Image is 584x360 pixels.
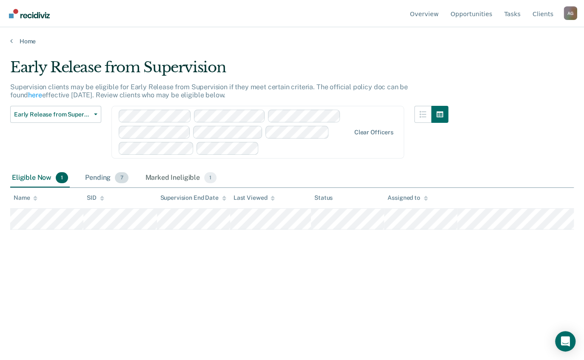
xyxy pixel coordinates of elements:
div: Open Intercom Messenger [555,331,575,351]
span: 7 [115,172,128,183]
a: here [28,91,42,99]
span: 1 [56,172,68,183]
img: Recidiviz [9,9,50,18]
div: Pending7 [83,169,130,187]
button: Early Release from Supervision [10,106,101,123]
div: Supervision End Date [160,194,226,201]
div: Early Release from Supervision [10,59,448,83]
button: Profile dropdown button [564,6,577,20]
div: Status [314,194,333,201]
div: Clear officers [354,129,393,136]
div: Name [14,194,37,201]
span: 1 [204,172,217,183]
div: Assigned to [387,194,427,201]
div: A G [564,6,577,20]
a: Home [10,37,574,45]
div: SID [87,194,104,201]
div: Last Viewed [234,194,275,201]
div: Marked Ineligible1 [144,169,219,187]
div: Eligible Now1 [10,169,70,187]
span: Early Release from Supervision [14,111,91,118]
p: Supervision clients may be eligible for Early Release from Supervision if they meet certain crite... [10,83,408,99]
